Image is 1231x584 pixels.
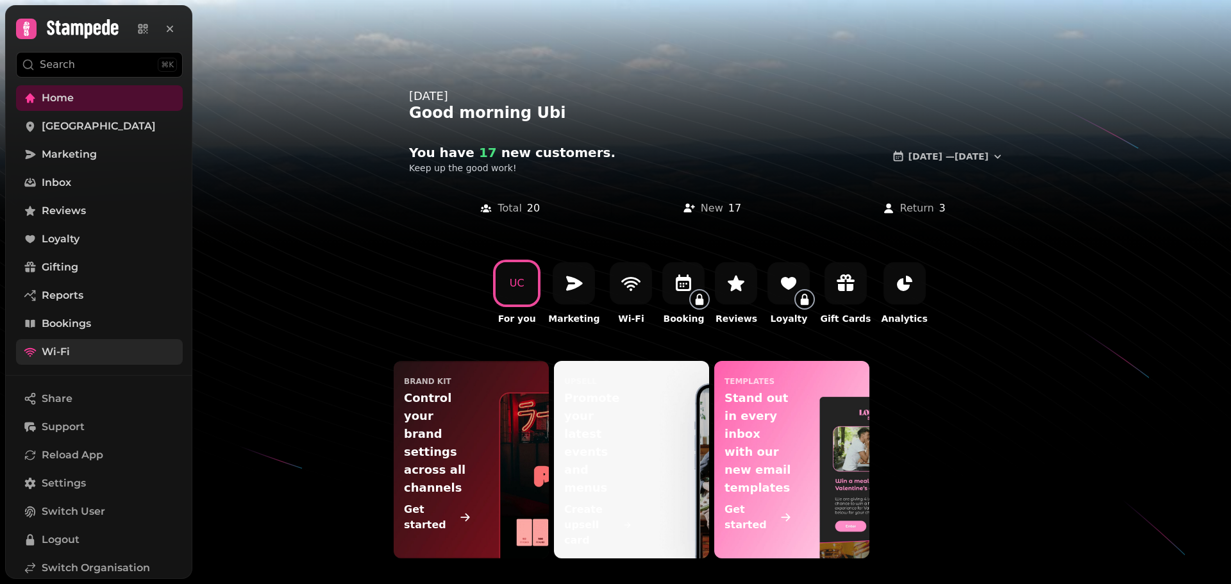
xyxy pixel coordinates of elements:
[771,312,808,325] p: Loyalty
[42,391,72,406] span: Share
[42,532,80,547] span: Logout
[42,344,70,360] span: Wi-Fi
[714,361,869,558] a: templatesStand out in every inbox with our new email templatesGet started
[881,312,927,325] p: Analytics
[16,471,183,496] a: Settings
[16,198,183,224] a: Reviews
[554,361,709,558] a: upsellPromote your latest events and menusCreate upsell card
[882,144,1014,169] button: [DATE] —[DATE]
[909,152,989,161] span: [DATE] — [DATE]
[618,312,644,325] p: Wi-Fi
[724,389,792,497] p: Stand out in every inbox with our new email templates
[42,288,83,303] span: Reports
[42,260,78,275] span: Gifting
[498,312,536,325] p: For you
[42,231,80,247] span: Loyalty
[564,376,597,387] p: upsell
[16,499,183,524] button: Switch User
[16,142,183,167] a: Marketing
[42,447,103,463] span: Reload App
[16,283,183,308] a: Reports
[42,147,97,162] span: Marketing
[404,502,456,533] p: Get started
[474,145,497,160] span: 17
[409,103,1014,123] div: Good morning Ubi
[394,361,549,558] a: Brand KitControl your brand settings across all channelsGet started
[16,311,183,337] a: Bookings
[16,414,183,440] button: Support
[510,276,524,291] div: U C
[409,87,1014,105] div: [DATE]
[409,144,655,162] h2: You have new customer s .
[16,85,183,111] a: Home
[42,316,91,331] span: Bookings
[42,476,86,491] span: Settings
[158,58,177,72] div: ⌘K
[42,419,85,435] span: Support
[16,527,183,553] button: Logout
[42,504,105,519] span: Switch User
[820,312,871,325] p: Gift Cards
[42,560,150,576] span: Switch Organisation
[16,52,183,78] button: Search⌘K
[548,312,599,325] p: Marketing
[16,113,183,139] a: [GEOGRAPHIC_DATA]
[42,203,86,219] span: Reviews
[16,226,183,252] a: Loyalty
[564,502,621,548] p: Create upsell card
[40,57,75,72] p: Search
[16,386,183,412] button: Share
[724,376,775,387] p: templates
[663,312,704,325] p: Booking
[16,339,183,365] a: Wi-Fi
[404,376,451,387] p: Brand Kit
[404,389,471,497] p: Control your brand settings across all channels
[16,170,183,196] a: Inbox
[564,389,632,497] p: Promote your latest events and menus
[16,254,183,280] a: Gifting
[42,175,71,190] span: Inbox
[716,312,757,325] p: Reviews
[42,119,156,134] span: [GEOGRAPHIC_DATA]
[42,90,74,106] span: Home
[16,442,183,468] button: Reload App
[16,555,183,581] a: Switch Organisation
[409,162,737,174] p: Keep up the good work!
[724,502,777,533] p: Get started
